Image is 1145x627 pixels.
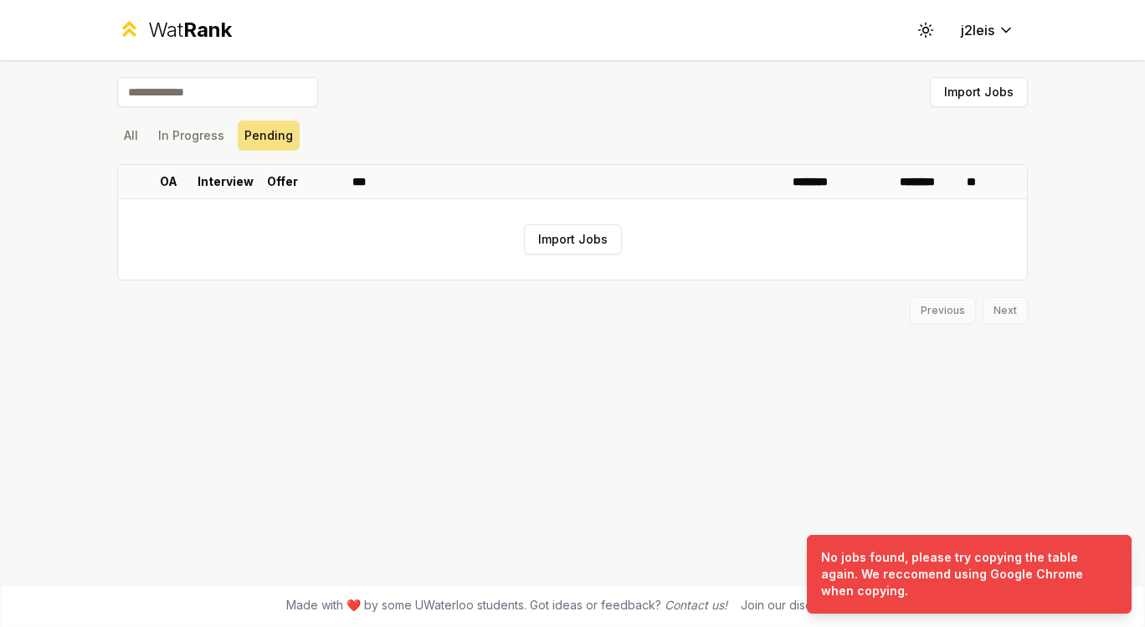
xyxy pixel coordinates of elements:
div: Join our discord! [741,597,834,614]
div: Wat [148,17,232,44]
button: Pending [238,121,300,151]
button: j2leis [947,15,1028,45]
button: Import Jobs [930,77,1028,107]
span: j2leis [961,20,994,40]
p: Offer [267,173,298,190]
div: No jobs found, please try copying the table again. We reccomend using Google Chrome when copying. [821,549,1111,599]
button: Import Jobs [524,224,622,254]
p: Interview [198,173,254,190]
span: Made with ❤️ by some UWaterloo students. Got ideas or feedback? [286,597,727,614]
button: All [117,121,145,151]
p: OA [160,173,177,190]
button: In Progress [151,121,231,151]
a: WatRank [117,17,232,44]
a: Contact us! [665,598,727,612]
span: Rank [183,18,232,42]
